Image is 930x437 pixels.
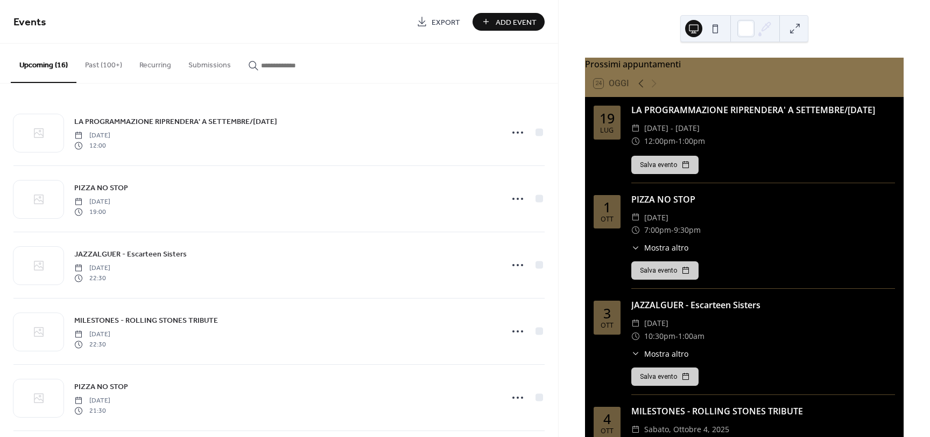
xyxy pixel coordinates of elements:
span: 21:30 [74,406,110,415]
span: PIZZA NO STOP [74,183,128,194]
span: Add Event [496,17,537,28]
span: - [675,135,678,148]
span: 12:00 [74,141,110,150]
a: JAZZALGUER - Escarteen Sisters [74,248,187,260]
span: - [671,224,674,237]
div: Prossimi appuntamenti [585,58,904,71]
span: JAZZALGUER - Escarteen Sisters [74,249,187,260]
span: 7:00pm [644,224,671,237]
a: PIZZA NO STOP [74,182,128,194]
span: Mostra altro [644,242,688,253]
div: lug [600,127,614,134]
a: PIZZA NO STOP [74,380,128,393]
button: Upcoming (16) [11,44,76,83]
span: [DATE] [74,197,110,207]
div: ​ [631,317,640,330]
button: Salva evento [631,367,699,386]
button: Salva evento [631,261,699,280]
span: 19:00 [74,207,110,217]
span: [DATE] [644,211,668,224]
span: [DATE] [74,131,110,141]
span: [DATE] [644,317,668,330]
div: ​ [631,348,640,359]
div: ​ [631,224,640,237]
div: JAZZALGUER - Escarteen Sisters [631,299,895,311]
span: - [675,330,678,343]
span: 9:30pm [674,224,701,237]
span: PIZZA NO STOP [74,381,128,393]
button: Past (100+) [76,44,131,82]
div: 3 [603,307,611,320]
span: 12:00pm [644,135,675,148]
span: Events [13,12,46,33]
span: 22:30 [74,339,110,349]
span: Mostra altro [644,348,688,359]
div: ​ [631,211,640,224]
span: [DATE] [74,330,110,339]
button: ​Mostra altro [631,348,688,359]
div: MILESTONES - ROLLING STONES TRIBUTE [631,405,895,418]
button: Add Event [473,13,545,31]
button: ​Mostra altro [631,242,688,253]
a: Export [408,13,468,31]
div: 1 [603,200,611,214]
span: [DATE] - [DATE] [644,122,700,135]
span: [DATE] [74,263,110,273]
span: 1:00pm [678,135,705,148]
div: 19 [600,112,615,125]
div: ​ [631,135,640,148]
button: Recurring [131,44,180,82]
button: Salva evento [631,156,699,174]
span: Export [432,17,460,28]
span: 22:30 [74,273,110,283]
span: [DATE] [74,396,110,406]
span: MILESTONES - ROLLING STONES TRIBUTE [74,315,218,327]
div: 4 [603,412,611,426]
span: 10:30pm [644,330,675,343]
div: LA PROGRAMMAZIONE RIPRENDERA' A SETTEMBRE/[DATE] [631,103,895,116]
div: ott [601,322,614,329]
div: PIZZA NO STOP [631,193,895,206]
div: ​ [631,423,640,436]
div: ott [601,428,614,435]
a: MILESTONES - ROLLING STONES TRIBUTE [74,314,218,327]
div: ​ [631,122,640,135]
div: ott [601,216,614,223]
span: LA PROGRAMMAZIONE RIPRENDERA' A SETTEMBRE/[DATE] [74,116,277,128]
div: ​ [631,330,640,343]
div: ​ [631,242,640,253]
button: Submissions [180,44,239,82]
span: sabato, ottobre 4, 2025 [644,423,729,436]
span: 1:00am [678,330,704,343]
a: LA PROGRAMMAZIONE RIPRENDERA' A SETTEMBRE/[DATE] [74,115,277,128]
